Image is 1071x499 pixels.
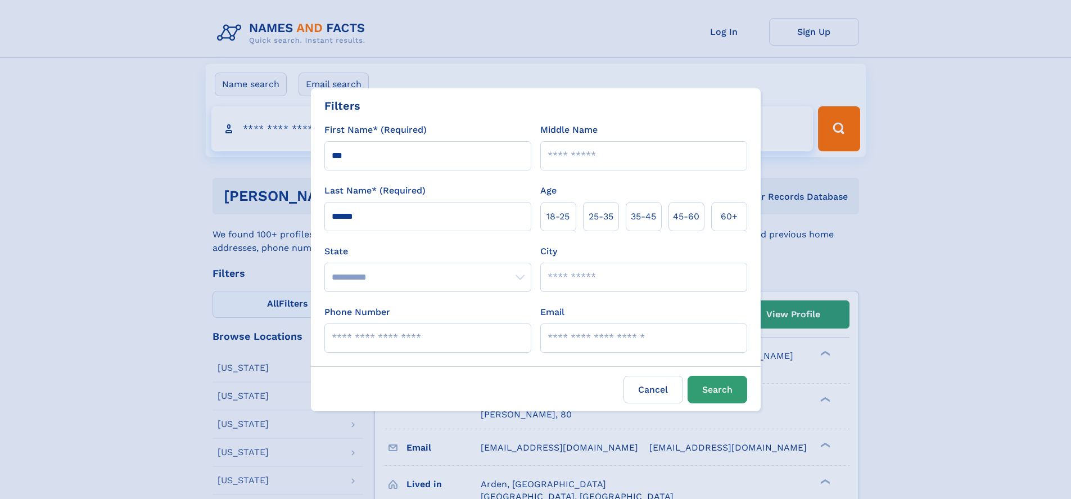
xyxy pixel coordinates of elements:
[540,305,564,319] label: Email
[673,210,699,223] span: 45‑60
[324,184,426,197] label: Last Name* (Required)
[688,376,747,403] button: Search
[324,97,360,114] div: Filters
[623,376,683,403] label: Cancel
[546,210,570,223] span: 18‑25
[589,210,613,223] span: 25‑35
[324,123,427,137] label: First Name* (Required)
[631,210,656,223] span: 35‑45
[540,184,557,197] label: Age
[540,123,598,137] label: Middle Name
[324,305,390,319] label: Phone Number
[540,245,557,258] label: City
[721,210,738,223] span: 60+
[324,245,531,258] label: State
